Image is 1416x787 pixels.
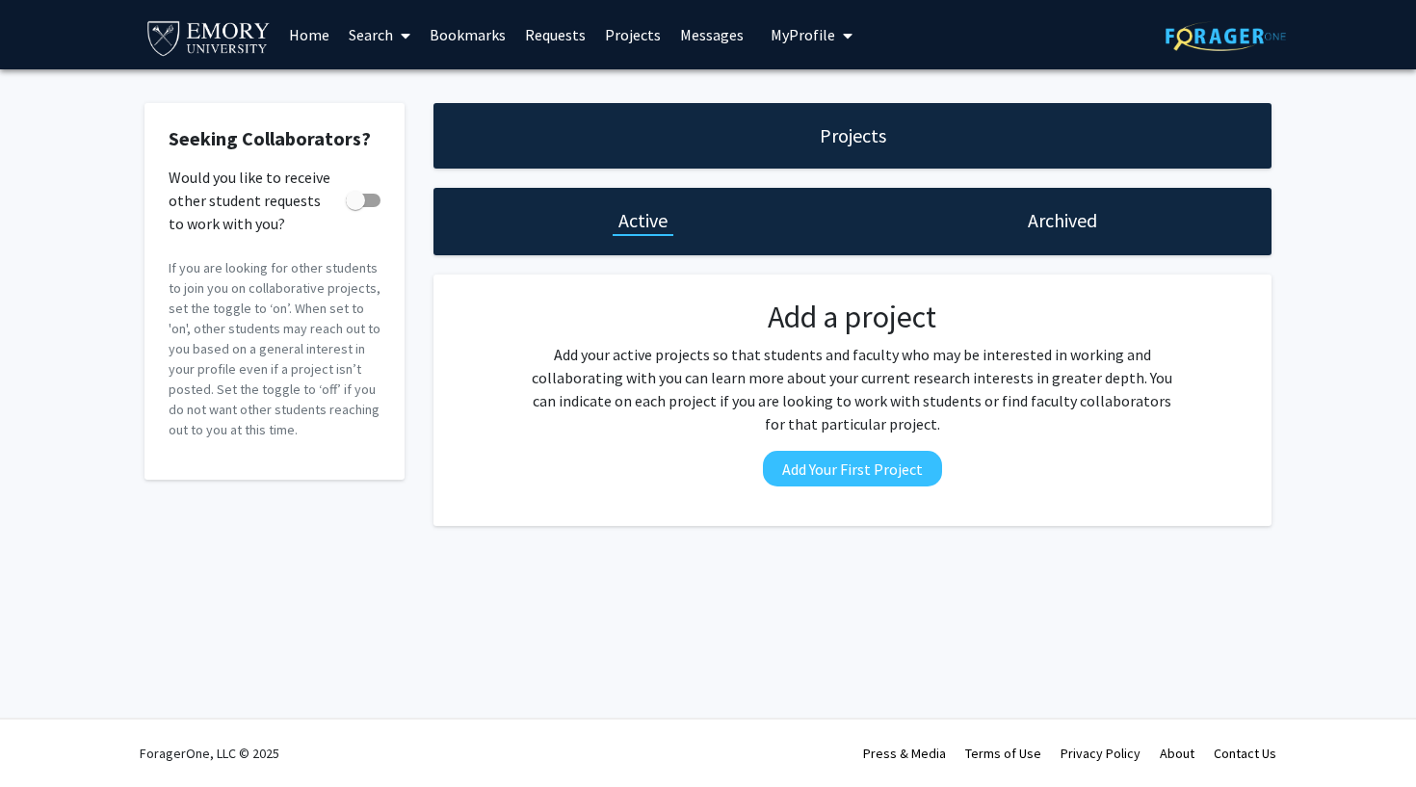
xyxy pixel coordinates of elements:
[515,1,595,68] a: Requests
[526,299,1179,335] h2: Add a project
[820,122,886,149] h1: Projects
[339,1,420,68] a: Search
[420,1,515,68] a: Bookmarks
[169,127,380,150] h2: Seeking Collaborators?
[1061,745,1141,762] a: Privacy Policy
[863,745,946,762] a: Press & Media
[1166,21,1286,51] img: ForagerOne Logo
[771,25,835,44] span: My Profile
[763,451,942,486] button: Add Your First Project
[1214,745,1276,762] a: Contact Us
[169,166,338,235] span: Would you like to receive other student requests to work with you?
[526,343,1179,435] p: Add your active projects so that students and faculty who may be interested in working and collab...
[279,1,339,68] a: Home
[14,700,82,773] iframe: Chat
[965,745,1041,762] a: Terms of Use
[169,258,380,440] p: If you are looking for other students to join you on collaborative projects, set the toggle to ‘o...
[670,1,753,68] a: Messages
[1160,745,1194,762] a: About
[1028,207,1097,234] h1: Archived
[618,207,668,234] h1: Active
[144,15,273,59] img: Emory University Logo
[140,720,279,787] div: ForagerOne, LLC © 2025
[595,1,670,68] a: Projects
